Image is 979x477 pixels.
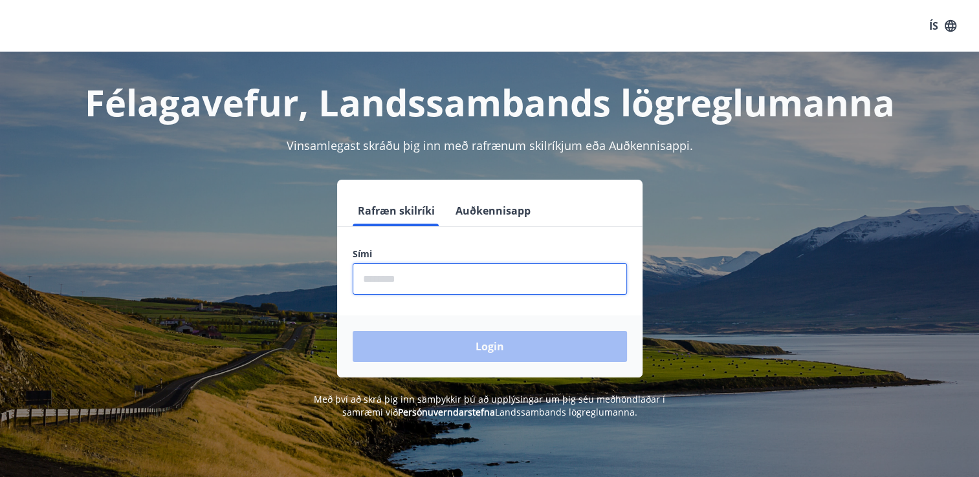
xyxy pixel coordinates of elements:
label: Sími [353,248,627,260]
span: Vinsamlegast skráðu þig inn með rafrænum skilríkjum eða Auðkennisappi. [287,138,693,153]
button: Auðkennisapp [450,195,536,226]
button: Rafræn skilríki [353,195,440,226]
span: Með því að skrá þig inn samþykkir þú að upplýsingar um þig séu meðhöndlaðar í samræmi við Landssa... [314,393,665,418]
button: ÍS [922,14,963,37]
h1: Félagavefur, Landssambands lögreglumanna [39,78,940,127]
a: Persónuverndarstefna [398,406,495,418]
